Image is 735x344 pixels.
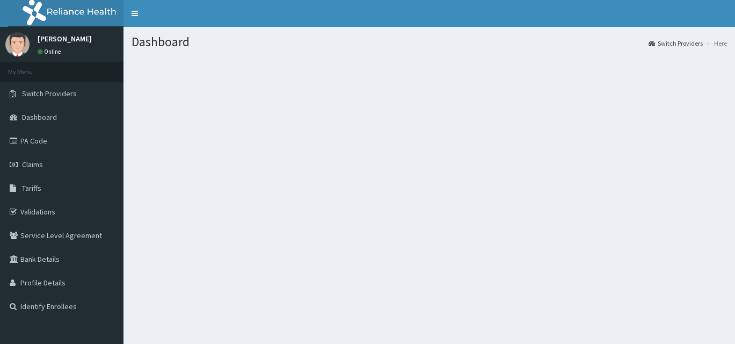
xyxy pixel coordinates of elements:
[22,112,57,122] span: Dashboard
[22,160,43,169] span: Claims
[649,39,703,48] a: Switch Providers
[22,183,41,193] span: Tariffs
[704,39,727,48] li: Here
[38,48,63,55] a: Online
[132,35,727,49] h1: Dashboard
[5,32,30,56] img: User Image
[22,89,77,98] span: Switch Providers
[38,35,92,42] p: [PERSON_NAME]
